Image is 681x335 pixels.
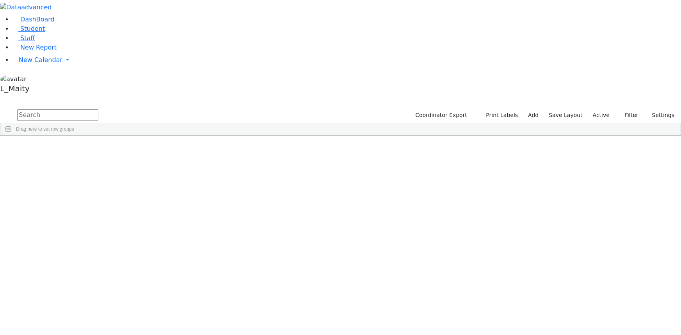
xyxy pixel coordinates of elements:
[19,56,62,64] span: New Calendar
[410,109,471,121] button: Coordinator Export
[545,109,586,121] button: Save Layout
[20,16,55,23] span: DashBoard
[20,34,35,42] span: Staff
[642,109,678,121] button: Settings
[20,25,45,32] span: Student
[615,109,642,121] button: Filter
[589,109,613,121] label: Active
[12,52,681,68] a: New Calendar
[477,109,521,121] button: Print Labels
[12,25,45,32] a: Student
[16,126,74,132] span: Drag here to set row groups
[525,109,542,121] a: Add
[12,44,57,51] a: New Report
[17,109,98,121] input: Search
[12,16,55,23] a: DashBoard
[12,34,35,42] a: Staff
[20,44,57,51] span: New Report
